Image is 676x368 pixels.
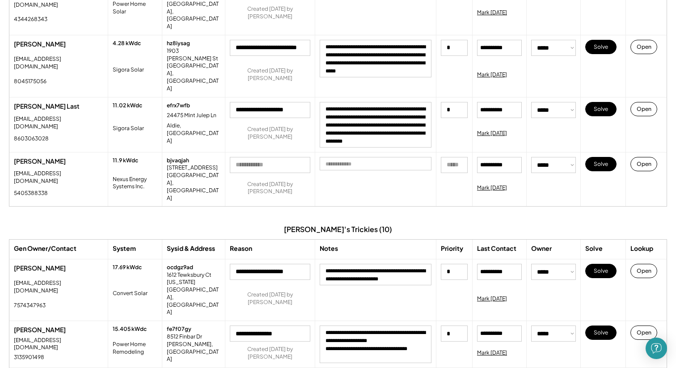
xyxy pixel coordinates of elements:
[585,264,617,278] button: Solve
[230,346,310,361] div: Created [DATE] by [PERSON_NAME]
[167,122,220,144] div: Aldie, [GEOGRAPHIC_DATA]
[320,244,338,253] div: Notes
[14,337,103,352] div: [EMAIL_ADDRESS][DOMAIN_NAME]
[167,172,220,202] div: [GEOGRAPHIC_DATA], [GEOGRAPHIC_DATA]
[167,341,220,363] div: [PERSON_NAME], [GEOGRAPHIC_DATA]
[113,125,144,132] div: Sigora Solar
[167,102,190,110] div: efrx7wfb
[230,244,252,253] div: Reason
[167,157,189,165] div: bjvaqjah
[14,135,49,143] div: 8603063028
[630,326,657,340] button: Open
[630,102,657,116] button: Open
[14,244,76,253] div: Gen Owner/Contact
[113,341,157,356] div: Power Home Remodeling
[585,244,603,253] div: Solve
[477,349,507,357] div: Mark [DATE]
[477,9,507,17] div: Mark [DATE]
[167,62,220,92] div: [GEOGRAPHIC_DATA], [GEOGRAPHIC_DATA]
[630,157,657,171] button: Open
[477,184,507,192] div: Mark [DATE]
[14,16,47,23] div: 4344268343
[167,164,218,172] div: [STREET_ADDRESS]
[230,126,310,141] div: Created [DATE] by [PERSON_NAME]
[167,326,191,333] div: fe7f07gy
[14,170,103,185] div: [EMAIL_ADDRESS][DOMAIN_NAME]
[167,112,216,119] div: 24475 Mint Julep Ln
[113,0,157,16] div: Power Home Solar
[167,0,220,30] div: [GEOGRAPHIC_DATA], [GEOGRAPHIC_DATA]
[113,176,157,191] div: Nexus Energy Systems Inc.
[14,326,103,334] div: [PERSON_NAME]
[167,47,220,63] div: 1903 [PERSON_NAME] St
[14,279,103,295] div: [EMAIL_ADDRESS][DOMAIN_NAME]
[113,157,138,165] div: 11.9 kWdc
[585,326,617,340] button: Solve
[14,190,48,197] div: 5405388338
[113,66,144,74] div: Sigora Solar
[113,290,148,297] div: Convert Solar
[14,302,46,309] div: 7574347963
[167,279,220,316] div: [US_STATE][GEOGRAPHIC_DATA], [GEOGRAPHIC_DATA]
[14,78,46,85] div: 8045175056
[531,244,552,253] div: Owner
[167,271,216,279] div: 1612 Tewksbury Ct
[585,102,617,116] button: Solve
[585,157,617,171] button: Solve
[14,354,44,361] div: 3135901498
[14,55,103,71] div: [EMAIL_ADDRESS][DOMAIN_NAME]
[630,40,657,54] button: Open
[113,244,136,253] div: System
[284,224,392,234] div: [PERSON_NAME]'s Trickies (10)
[230,181,310,196] div: Created [DATE] by [PERSON_NAME]
[477,244,516,253] div: Last Contact
[477,295,507,303] div: Mark [DATE]
[167,244,215,253] div: Sysid & Address
[646,338,667,359] div: Open Intercom Messenger
[477,130,507,137] div: Mark [DATE]
[230,67,310,82] div: Created [DATE] by [PERSON_NAME]
[14,102,103,111] div: [PERSON_NAME] Last
[167,264,193,271] div: ocdgz9ad
[230,5,310,21] div: Created [DATE] by [PERSON_NAME]
[113,40,141,47] div: 4.28 kWdc
[14,115,103,131] div: [EMAIL_ADDRESS][DOMAIN_NAME]
[630,264,657,278] button: Open
[14,40,103,49] div: [PERSON_NAME]
[477,71,507,79] div: Mark [DATE]
[113,264,142,271] div: 17.69 kWdc
[230,291,310,306] div: Created [DATE] by [PERSON_NAME]
[113,326,147,333] div: 15.405 kWdc
[585,40,617,54] button: Solve
[14,264,103,273] div: [PERSON_NAME]
[14,157,103,166] div: [PERSON_NAME]
[167,40,190,47] div: hz8iysag
[441,244,463,253] div: Priority
[113,102,142,110] div: 11.02 kWdc
[630,244,653,253] div: Lookup
[167,333,216,341] div: 8512 Finbar Dr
